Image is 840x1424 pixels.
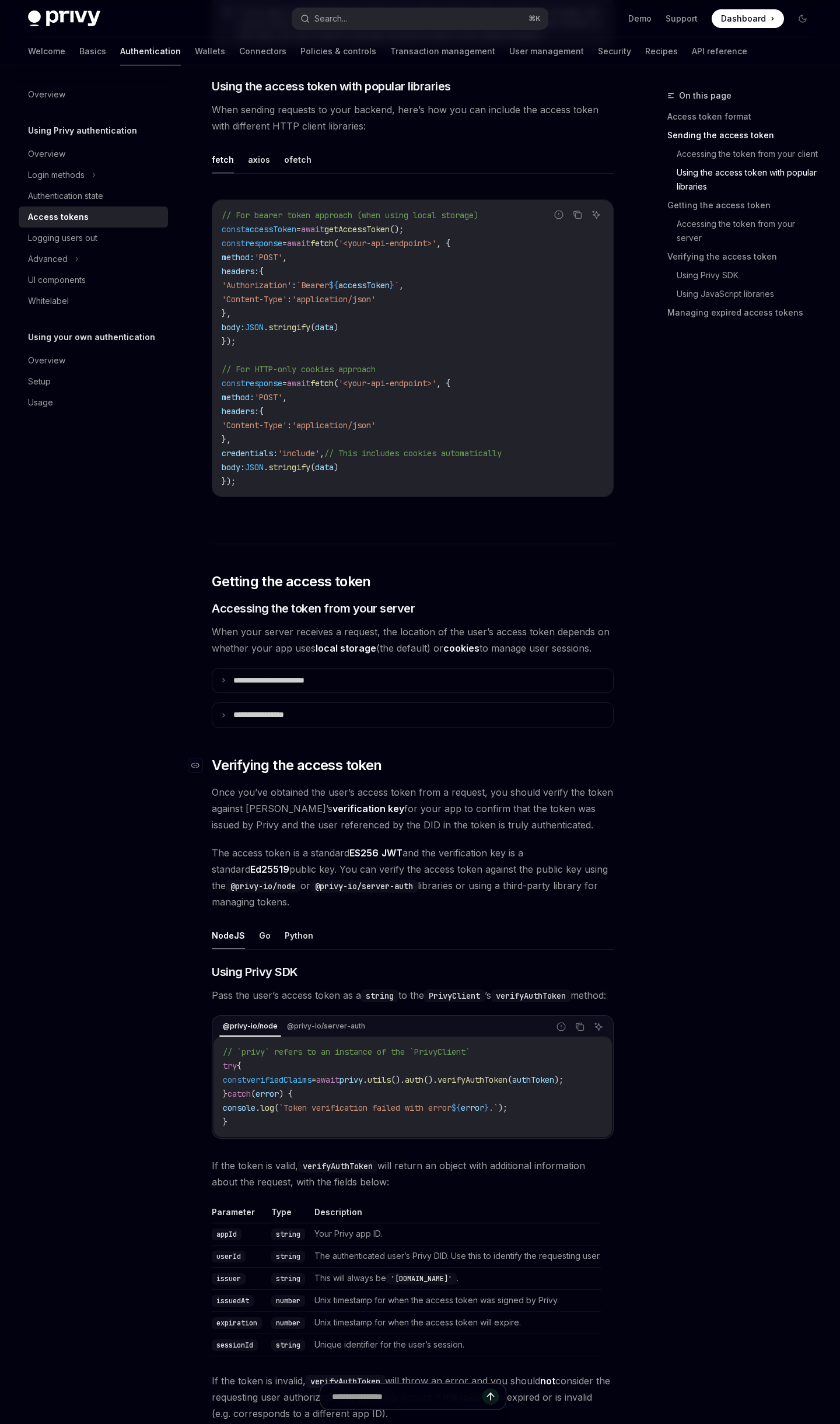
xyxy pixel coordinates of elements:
div: UI components [28,273,86,287]
code: '[DOMAIN_NAME]' [386,1273,457,1285]
span: body: [222,462,245,473]
button: Login methods [19,165,168,186]
code: verifyAuthToken [491,989,570,1002]
span: } [390,280,394,291]
div: Search... [314,12,347,26]
td: Your Privy app ID. [310,1223,601,1245]
span: , [282,252,287,263]
button: Send message [482,1388,499,1405]
a: Connectors [239,37,286,65]
span: , [399,280,404,291]
a: Accessing the token from your server [667,215,821,247]
span: const [223,1075,246,1085]
span: 'POST' [254,252,282,263]
span: ( [334,378,338,389]
span: = [311,1075,316,1085]
span: (); [390,224,404,235]
span: credentials: [222,448,278,459]
span: ( [334,238,338,249]
a: Logging users out [19,228,168,249]
span: , [320,448,324,459]
td: Unix timestamp for when the access token will expire. [310,1311,601,1334]
span: { [237,1061,242,1071]
span: ( [274,1103,279,1113]
span: = [282,378,287,389]
button: Toggle dark mode [793,9,812,28]
span: 'application/json' [292,294,376,305]
code: issuedAt [212,1295,254,1307]
code: PrivyClient [424,989,485,1002]
button: Advanced [19,249,168,270]
strong: local storage [316,642,376,654]
span: await [316,1075,339,1085]
code: issuer [212,1273,246,1285]
div: Overview [28,88,65,102]
a: Policies & controls [300,37,376,65]
span: '<your-api-endpoint>' [338,238,436,249]
span: 'POST' [254,392,282,403]
span: stringify [268,322,310,333]
code: string [271,1251,305,1262]
span: catch [228,1089,251,1099]
span: // This includes cookies automatically [324,448,502,459]
span: // For bearer token approach (when using local storage) [222,210,478,221]
span: . [264,462,268,473]
span: headers: [222,266,259,277]
span: }, [222,308,231,319]
a: Accessing the token from your client [667,145,821,163]
span: , [282,392,287,403]
span: . [363,1075,367,1085]
span: ( [310,322,315,333]
span: { [259,406,264,417]
span: ${ [452,1103,461,1113]
a: Sending the access token [667,126,821,145]
span: On this page [679,89,731,103]
th: Type [267,1206,310,1223]
div: @privy-io/node [219,1019,281,1033]
span: auth [405,1075,423,1085]
span: method: [222,392,254,403]
div: Overview [28,354,65,368]
a: Managing expired access tokens [667,303,821,322]
span: 'Authorization' [222,280,292,291]
span: Once you’ve obtained the user’s access token from a request, you should verify the token against ... [212,784,614,833]
td: This will always be . [310,1267,601,1289]
div: Logging users out [28,231,97,245]
span: JSON [245,462,264,473]
button: Search...⌘K [292,8,547,29]
div: Setup [28,375,51,389]
img: dark logo [28,11,100,27]
button: Ask AI [589,207,604,222]
span: console [223,1103,256,1113]
a: Recipes [645,37,678,65]
span: accessToken [245,224,296,235]
code: userId [212,1251,246,1262]
span: ${ [329,280,338,291]
a: Authentication [120,37,181,65]
span: accessToken [338,280,390,291]
th: Parameter [212,1206,267,1223]
span: ) { [279,1089,293,1099]
span: method: [222,252,254,263]
span: (). [391,1075,405,1085]
a: Overview [19,350,168,371]
span: }); [222,336,236,347]
a: Setup [19,371,168,392]
span: const [222,224,245,235]
code: expiration [212,1317,262,1329]
div: Whitelabel [28,294,69,308]
span: Getting the access token [212,572,371,591]
span: // `privy` refers to an instance of the `PrivyClient` [223,1047,470,1057]
button: Ask AI [591,1019,606,1034]
button: Go [259,922,271,949]
span: Pass the user’s access token as a to the ’s method: [212,987,614,1003]
span: Verifying the access token [212,756,381,775]
span: ( [310,462,315,473]
span: { [259,266,264,277]
code: number [271,1295,305,1307]
span: .` [489,1103,498,1113]
button: fetch [212,146,234,173]
span: `Bearer [296,280,329,291]
span: const [222,238,245,249]
code: number [271,1317,305,1329]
